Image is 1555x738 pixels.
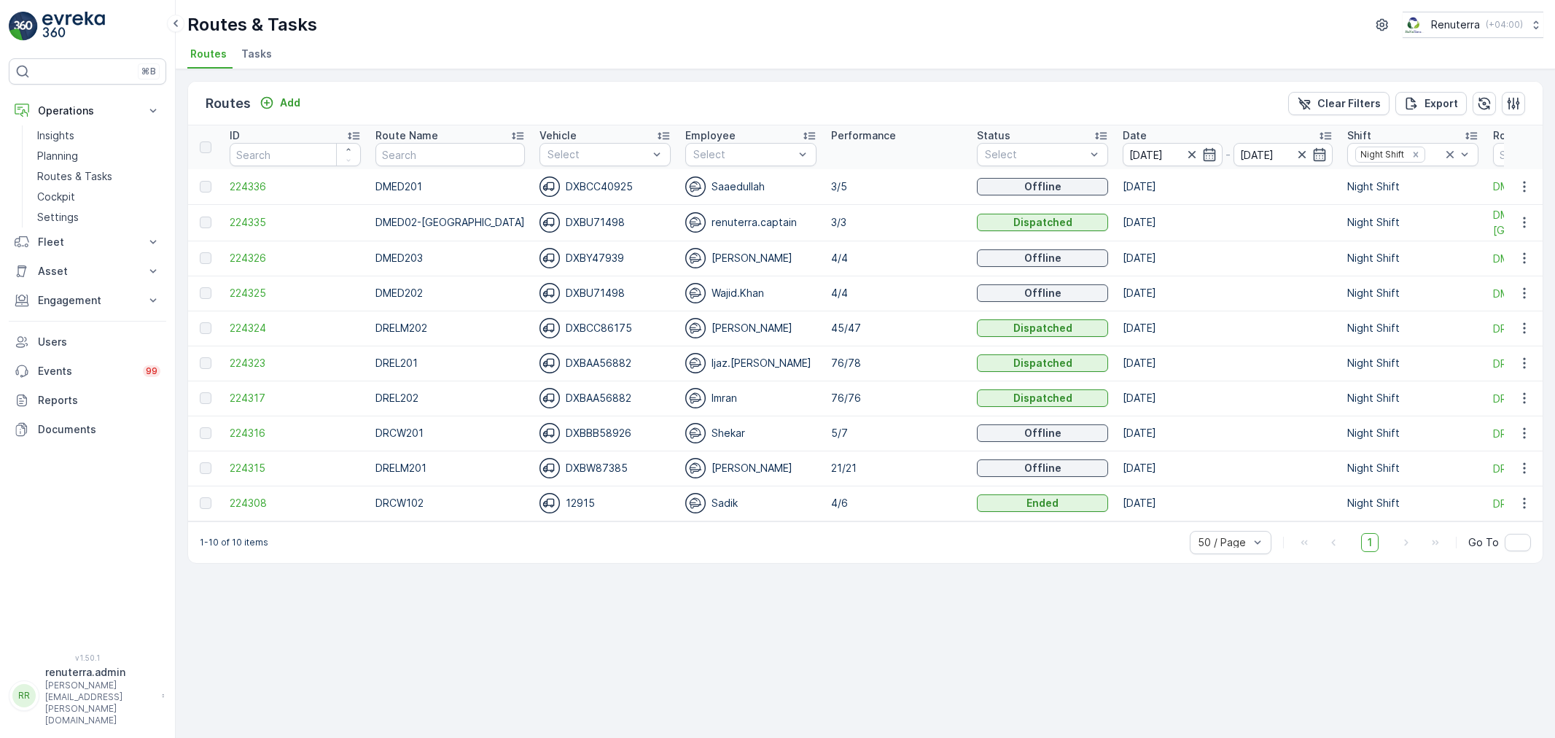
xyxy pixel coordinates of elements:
div: Saaedullah [685,176,817,197]
button: Fleet [9,228,166,257]
div: Shekar [685,423,817,443]
img: svg%3e [685,423,706,443]
span: 224316 [230,426,361,440]
img: svg%3e [539,353,560,373]
button: Offline [977,284,1108,302]
button: Offline [977,249,1108,267]
div: DXBCC40925 [539,176,671,197]
span: 1 [1361,533,1379,552]
div: [PERSON_NAME] [685,458,817,478]
span: 224308 [230,496,361,510]
img: logo [9,12,38,41]
p: 45/47 [831,321,962,335]
div: Toggle Row Selected [200,181,211,193]
div: Toggle Row Selected [200,287,211,299]
div: Imran [685,388,817,408]
div: DXBAA56882 [539,353,671,373]
p: Vehicle [539,128,577,143]
button: RRrenuterra.admin[PERSON_NAME][EMAIL_ADDRESS][PERSON_NAME][DOMAIN_NAME] [9,665,166,726]
img: svg%3e [685,212,706,233]
div: [PERSON_NAME] [685,248,817,268]
p: Route Plan [1493,128,1548,143]
p: Status [977,128,1010,143]
p: Offline [1024,426,1061,440]
a: Documents [9,415,166,444]
p: Dispatched [1013,391,1072,405]
p: Events [38,364,134,378]
button: Dispatched [977,319,1108,337]
td: [DATE] [1115,241,1340,276]
p: Fleet [38,235,137,249]
button: Offline [977,459,1108,477]
p: ( +04:00 ) [1486,19,1523,31]
button: Renuterra(+04:00) [1403,12,1543,38]
p: ⌘B [141,66,156,77]
img: svg%3e [685,248,706,268]
span: Routes [190,47,227,61]
p: 1-10 of 10 items [200,537,268,548]
td: [DATE] [1115,204,1340,241]
p: Offline [1024,286,1061,300]
div: DXBAA56882 [539,388,671,408]
a: 224315 [230,461,361,475]
p: Night Shift [1347,321,1478,335]
p: Date [1123,128,1147,143]
p: ID [230,128,240,143]
a: 224317 [230,391,361,405]
p: [PERSON_NAME][EMAIL_ADDRESS][PERSON_NAME][DOMAIN_NAME] [45,680,155,726]
div: Toggle Row Selected [200,427,211,439]
p: Settings [37,210,79,225]
div: Toggle Row Selected [200,217,211,228]
p: Operations [38,104,137,118]
div: Toggle Row Selected [200,392,211,404]
div: DXBBB58926 [539,423,671,443]
p: Select [547,147,648,162]
p: Night Shift [1347,391,1478,405]
div: RR [12,684,36,707]
p: Night Shift [1347,215,1478,230]
a: Planning [31,146,166,166]
div: Wajid.Khan [685,283,817,303]
p: Asset [38,264,137,279]
p: 4/4 [831,286,962,300]
button: Add [254,94,306,112]
p: Route Name [375,128,438,143]
p: Night Shift [1347,251,1478,265]
div: Night Shift [1356,147,1406,161]
p: Night Shift [1347,179,1478,194]
a: Routes & Tasks [31,166,166,187]
p: Night Shift [1347,496,1478,510]
p: Night Shift [1347,356,1478,370]
button: Offline [977,178,1108,195]
td: [DATE] [1115,416,1340,451]
div: Toggle Row Selected [200,357,211,369]
p: 99 [146,365,157,377]
img: svg%3e [539,248,560,268]
p: 76/76 [831,391,962,405]
span: Go To [1468,535,1499,550]
span: 224323 [230,356,361,370]
a: 224325 [230,286,361,300]
button: Engagement [9,286,166,315]
td: [DATE] [1115,346,1340,381]
p: Routes [206,93,251,114]
div: Toggle Row Selected [200,462,211,474]
div: Remove Night Shift [1408,149,1424,160]
p: 76/78 [831,356,962,370]
p: Offline [1024,179,1061,194]
p: Night Shift [1347,286,1478,300]
button: Ended [977,494,1108,512]
p: Engagement [38,293,137,308]
img: svg%3e [539,388,560,408]
button: Dispatched [977,389,1108,407]
p: DMED203 [375,251,525,265]
button: Offline [977,424,1108,442]
img: svg%3e [685,388,706,408]
img: svg%3e [539,458,560,478]
p: DRCW102 [375,496,525,510]
td: [DATE] [1115,451,1340,486]
span: v 1.50.1 [9,653,166,662]
input: dd/mm/yyyy [1123,143,1223,166]
p: Routes & Tasks [37,169,112,184]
